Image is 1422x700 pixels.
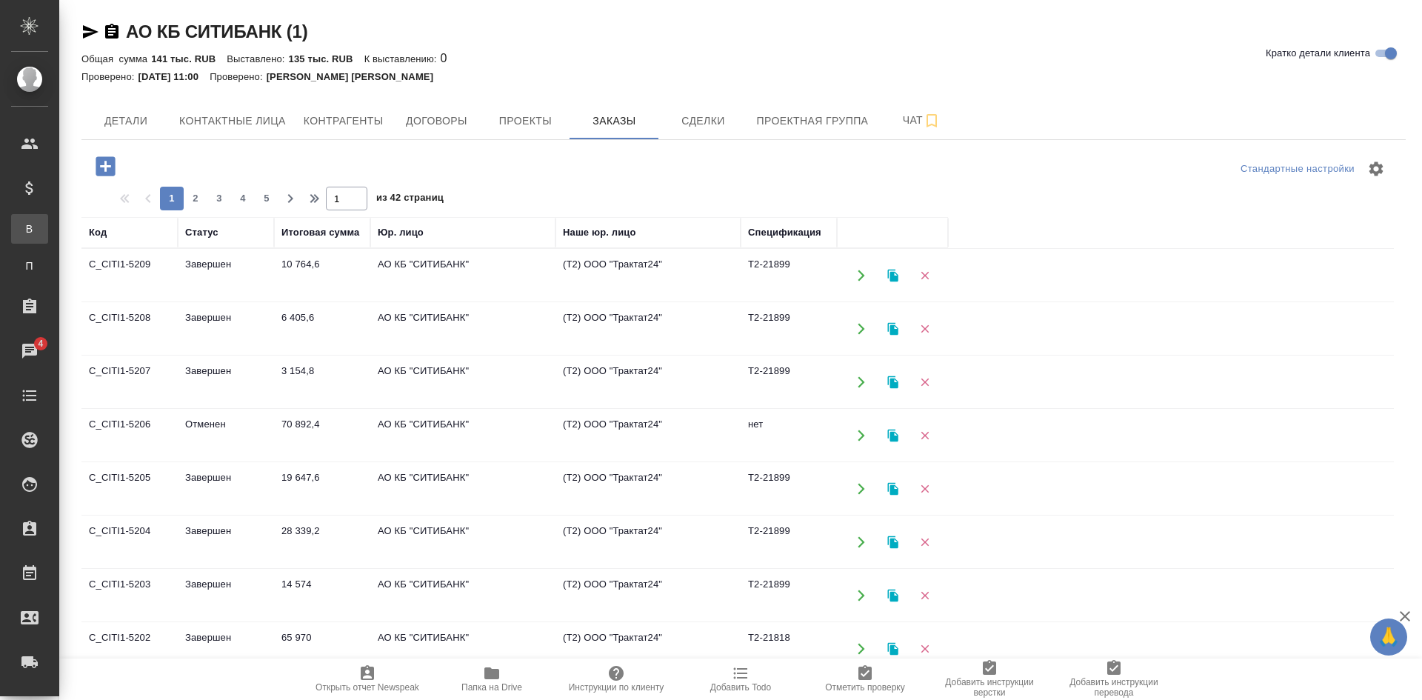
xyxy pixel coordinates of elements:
[678,659,803,700] button: Добавить Todo
[4,333,56,370] a: 4
[741,410,837,461] td: нет
[741,463,837,515] td: Т2-21899
[555,250,741,301] td: (Т2) ООО "Трактат24"
[825,682,904,693] span: Отметить проверку
[554,659,678,700] button: Инструкции по клиенту
[178,250,274,301] td: Завершен
[231,191,255,206] span: 4
[81,50,1406,67] div: 0
[748,225,821,240] div: Спецификация
[81,23,99,41] button: Скопировать ссылку для ЯМессенджера
[316,682,419,693] span: Открыть отчет Newspeak
[430,659,554,700] button: Папка на Drive
[909,313,940,344] button: Удалить
[274,250,370,301] td: 10 764,6
[89,225,107,240] div: Код
[126,21,307,41] a: АО КБ СИТИБАНК (1)
[909,527,940,557] button: Удалить
[846,367,876,397] button: Открыть
[886,111,957,130] span: Чат
[909,633,940,664] button: Удалить
[231,187,255,210] button: 4
[878,420,908,450] button: Клонировать
[138,71,210,82] p: [DATE] 11:00
[1376,621,1401,653] span: 🙏
[461,682,522,693] span: Папка на Drive
[19,221,41,236] span: В
[274,356,370,408] td: 3 154,8
[667,112,738,130] span: Сделки
[376,189,444,210] span: из 42 страниц
[81,71,138,82] p: Проверено:
[370,303,555,355] td: АО КБ "СИТИБАНК"
[370,410,555,461] td: АО КБ "СИТИБАНК"
[151,53,227,64] p: 141 тыс. RUB
[555,570,741,621] td: (Т2) ООО "Трактат24"
[909,473,940,504] button: Удалить
[178,463,274,515] td: Завершен
[846,260,876,290] button: Открыть
[1358,151,1394,187] span: Настроить таблицу
[227,53,288,64] p: Выставлено:
[274,463,370,515] td: 19 647,6
[370,570,555,621] td: АО КБ "СИТИБАНК"
[846,420,876,450] button: Открыть
[178,570,274,621] td: Завершен
[81,303,178,355] td: C_CITI1-5208
[274,303,370,355] td: 6 405,6
[555,463,741,515] td: (Т2) ООО "Трактат24"
[364,53,441,64] p: К выставлению:
[267,71,445,82] p: [PERSON_NAME] [PERSON_NAME]
[741,356,837,408] td: Т2-21899
[85,151,126,181] button: Добавить проект
[555,410,741,461] td: (Т2) ООО "Трактат24"
[90,112,161,130] span: Детали
[846,580,876,610] button: Открыть
[878,633,908,664] button: Клонировать
[370,250,555,301] td: АО КБ "СИТИБАНК"
[255,191,278,206] span: 5
[555,356,741,408] td: (Т2) ООО "Трактат24"
[555,516,741,568] td: (Т2) ООО "Трактат24"
[563,225,636,240] div: Наше юр. лицо
[878,260,908,290] button: Клонировать
[81,516,178,568] td: C_CITI1-5204
[255,187,278,210] button: 5
[179,112,286,130] span: Контактные лица
[936,677,1043,698] span: Добавить инструкции верстки
[81,250,178,301] td: C_CITI1-5209
[178,516,274,568] td: Завершен
[909,260,940,290] button: Удалить
[281,225,359,240] div: Итоговая сумма
[878,367,908,397] button: Клонировать
[274,410,370,461] td: 70 892,4
[81,570,178,621] td: C_CITI1-5203
[81,53,151,64] p: Общая сумма
[741,516,837,568] td: Т2-21899
[909,420,940,450] button: Удалить
[401,112,472,130] span: Договоры
[846,473,876,504] button: Открыть
[178,410,274,461] td: Отменен
[11,251,48,281] a: П
[756,112,868,130] span: Проектная группа
[909,580,940,610] button: Удалить
[878,473,908,504] button: Клонировать
[19,259,41,273] span: П
[846,633,876,664] button: Открыть
[846,313,876,344] button: Открыть
[304,112,384,130] span: Контрагенты
[11,214,48,244] a: В
[305,659,430,700] button: Открыть отчет Newspeak
[370,356,555,408] td: АО КБ "СИТИБАНК"
[923,112,941,130] svg: Подписаться
[878,527,908,557] button: Клонировать
[878,313,908,344] button: Клонировать
[184,187,207,210] button: 2
[81,410,178,461] td: C_CITI1-5206
[1370,619,1407,656] button: 🙏
[178,303,274,355] td: Завершен
[555,303,741,355] td: (Т2) ООО "Трактат24"
[274,623,370,675] td: 65 970
[370,623,555,675] td: АО КБ "СИТИБАНК"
